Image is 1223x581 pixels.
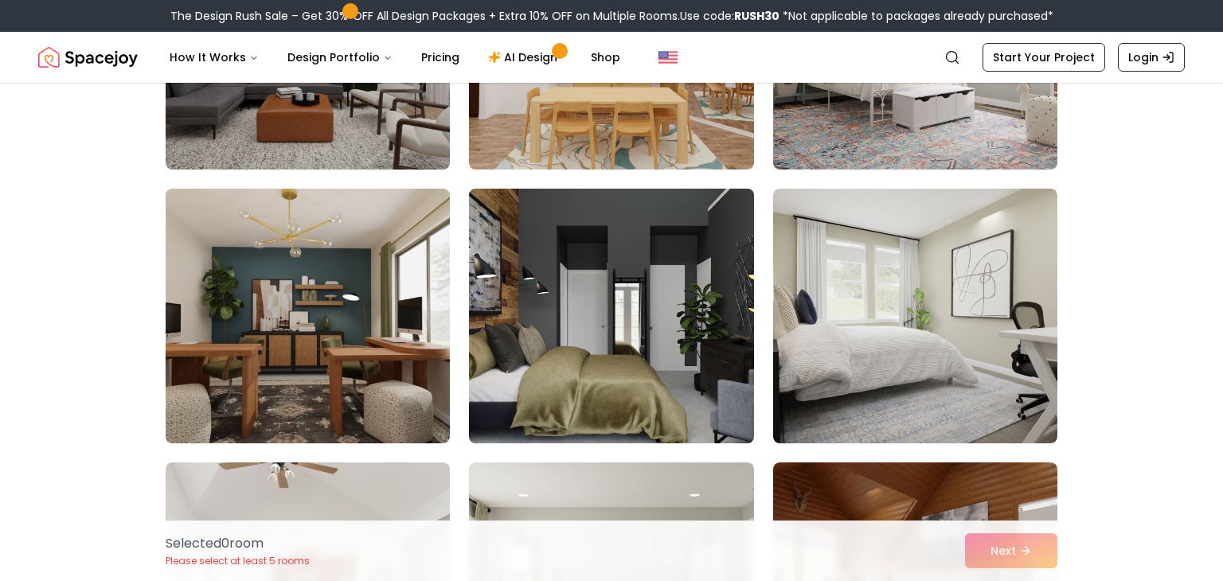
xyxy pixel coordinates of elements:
img: United States [658,48,678,67]
span: *Not applicable to packages already purchased* [780,8,1053,24]
a: Start Your Project [983,43,1105,72]
a: Shop [578,41,633,73]
img: Room room-13 [166,189,450,443]
a: Pricing [408,41,472,73]
span: Use code: [680,8,780,24]
img: Room room-14 [462,182,760,450]
a: AI Design [475,41,575,73]
img: Spacejoy Logo [38,41,138,73]
nav: Main [157,41,633,73]
b: RUSH30 [734,8,780,24]
img: Room room-15 [773,189,1057,443]
nav: Global [38,32,1185,83]
button: Design Portfolio [275,41,405,73]
a: Spacejoy [38,41,138,73]
p: Selected 0 room [166,534,310,553]
a: Login [1118,43,1185,72]
p: Please select at least 5 rooms [166,555,310,567]
button: How It Works [157,41,272,73]
div: The Design Rush Sale – Get 30% OFF All Design Packages + Extra 10% OFF on Multiple Rooms. [170,8,1053,24]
